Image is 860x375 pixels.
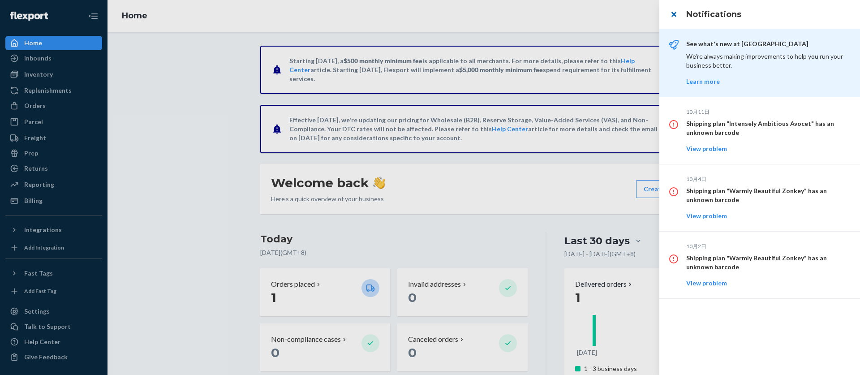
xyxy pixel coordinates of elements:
[686,145,727,152] a: View problem
[686,9,849,20] h3: Notifications
[686,78,720,85] a: Learn more
[686,39,849,48] p: See what's new at [GEOGRAPHIC_DATA]
[686,108,849,116] p: 10月11日
[686,254,849,272] p: Shipping plan "Warmly Beautiful Zonkey" has an unknown barcode
[686,279,727,287] a: View problem
[686,186,849,204] p: Shipping plan "Warmly Beautiful Zonkey" has an unknown barcode
[686,119,849,137] p: Shipping plan "Intensely Ambitious Avocet" has an unknown barcode
[686,175,849,183] p: 10月4日
[686,212,727,220] a: View problem
[686,242,849,250] p: 10月2日
[665,5,683,23] button: close
[686,52,849,70] p: We're always making improvements to help you run your business better.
